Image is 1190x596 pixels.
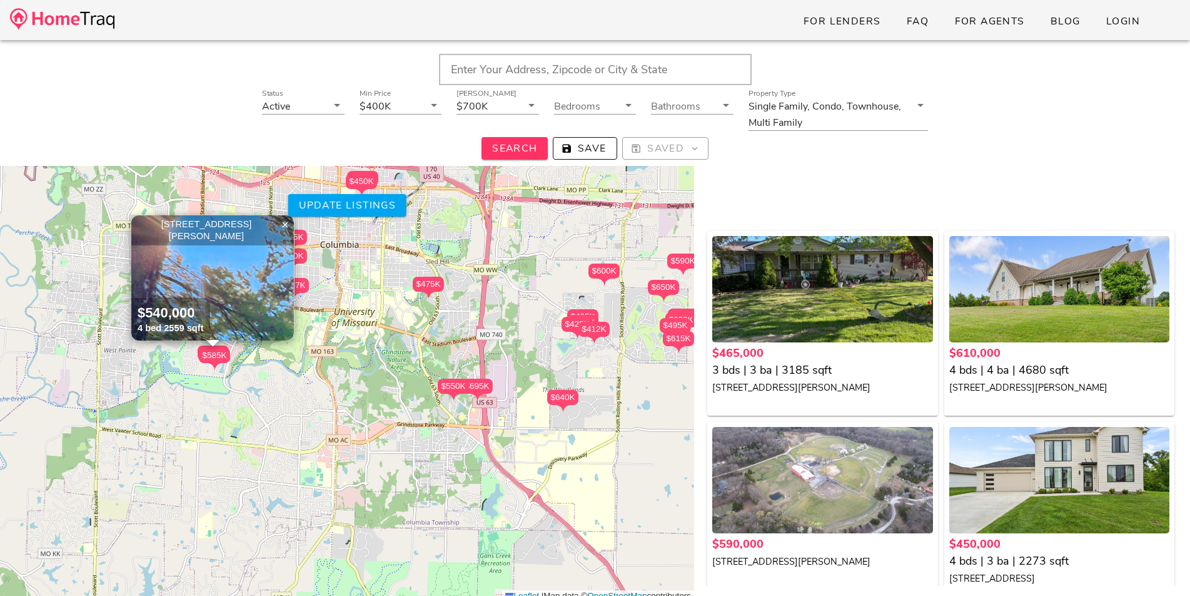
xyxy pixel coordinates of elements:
[793,10,891,33] a: For Lenders
[446,394,460,401] img: triPin.png
[949,572,1035,585] small: [STREET_ADDRESS]
[413,277,444,292] div: $475K
[712,345,932,362] div: $465,000
[438,379,469,401] div: $550K
[847,101,901,112] div: Townhouse,
[648,280,679,302] div: $650K
[554,98,637,114] div: Bedrooms
[276,230,307,252] div: $625K
[360,89,391,98] label: Min Price
[492,141,538,155] span: Search
[587,337,600,344] img: triPin.png
[198,346,229,361] div: $540K
[138,322,204,334] div: 4 bed 2559 sqft
[1096,10,1150,33] a: Login
[276,230,307,245] div: $625K
[651,98,734,114] div: Bathrooms
[668,309,699,331] div: $580K
[1050,14,1081,28] span: Blog
[749,98,928,130] div: Property TypeSingle Family,Condo,Townhouse,Multi Family
[949,381,1107,394] small: [STREET_ADDRESS][PERSON_NAME]
[456,101,488,112] div: $700K
[461,379,493,401] div: $695K
[285,264,298,270] img: triPin.png
[470,394,483,401] img: triPin.png
[663,331,694,353] div: $615K
[803,14,881,28] span: For Lenders
[208,363,221,370] img: triPin.png
[262,98,345,114] div: StatusActive
[749,101,810,112] div: Single Family,
[749,117,802,128] div: Multi Family
[667,254,698,275] div: $590K
[578,322,610,344] div: $412K
[954,14,1024,28] span: For Agents
[276,215,295,234] a: Close popup
[347,171,378,186] div: $645K
[663,331,694,346] div: $615K
[906,14,929,28] span: FAQ
[712,555,870,568] small: [STREET_ADDRESS][PERSON_NAME]
[668,309,699,324] div: $580K
[712,536,932,553] div: $590,000
[461,379,493,394] div: $695K
[413,277,444,299] div: $475K
[665,312,697,327] div: $699K
[281,218,289,232] span: ×
[562,317,593,339] div: $425K
[712,362,932,379] div: 3 bds | 3 ba | 3185 sqft
[278,278,309,300] div: $647K
[562,317,593,332] div: $425K
[131,215,295,341] a: [STREET_ADDRESS][PERSON_NAME] $540,000 4 bed 2559 sqft
[660,318,691,340] div: $495K
[262,101,290,112] div: Active
[896,10,939,33] a: FAQ
[276,249,307,264] div: $560K
[588,264,620,279] div: $600K
[547,390,578,405] div: $640K
[1106,14,1140,28] span: Login
[355,189,368,196] img: triPin.png
[949,536,1169,553] div: $450,000
[570,332,583,339] img: triPin.png
[712,345,932,396] a: $465,000 3 bds | 3 ba | 3185 sqft [STREET_ADDRESS][PERSON_NAME]
[439,54,752,85] input: Enter Your Address, Zipcode or City & State
[567,315,598,330] div: $415K
[360,98,442,114] div: Min Price$400K
[949,345,1169,396] a: $610,000 4 bds | 4 ba | 4680 sqft [STREET_ADDRESS][PERSON_NAME]
[138,304,204,322] div: $540,000
[421,292,435,299] img: triPin.png
[278,278,309,293] div: $647K
[622,137,708,160] button: Saved
[665,312,697,334] div: $699K
[667,254,698,269] div: $590K
[1040,10,1091,33] a: Blog
[672,346,685,353] img: triPin.png
[578,322,610,337] div: $412K
[346,174,377,196] div: $450K
[10,8,114,30] img: desktop-logo.34a1112.png
[812,101,844,112] div: Condo,
[198,346,229,367] div: $540K
[347,171,378,193] div: $645K
[648,280,679,295] div: $650K
[1127,536,1190,596] iframe: Chat Widget
[346,174,377,189] div: $450K
[944,10,1034,33] a: For Agents
[633,141,698,155] span: Saved
[553,137,617,160] button: Save
[199,348,230,363] div: $585K
[456,89,517,98] label: [PERSON_NAME]
[360,101,391,112] div: $400K
[288,194,406,217] button: Update listings
[949,553,1169,570] div: 4 bds | 3 ba | 2273 sqft
[660,318,691,333] div: $495K
[482,137,548,160] button: Search
[949,345,1169,362] div: $610,000
[588,264,620,285] div: $600K
[286,293,300,300] img: triPin.png
[567,309,598,331] div: $405K
[712,536,932,570] a: $590,000 [STREET_ADDRESS][PERSON_NAME]
[276,249,307,270] div: $560K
